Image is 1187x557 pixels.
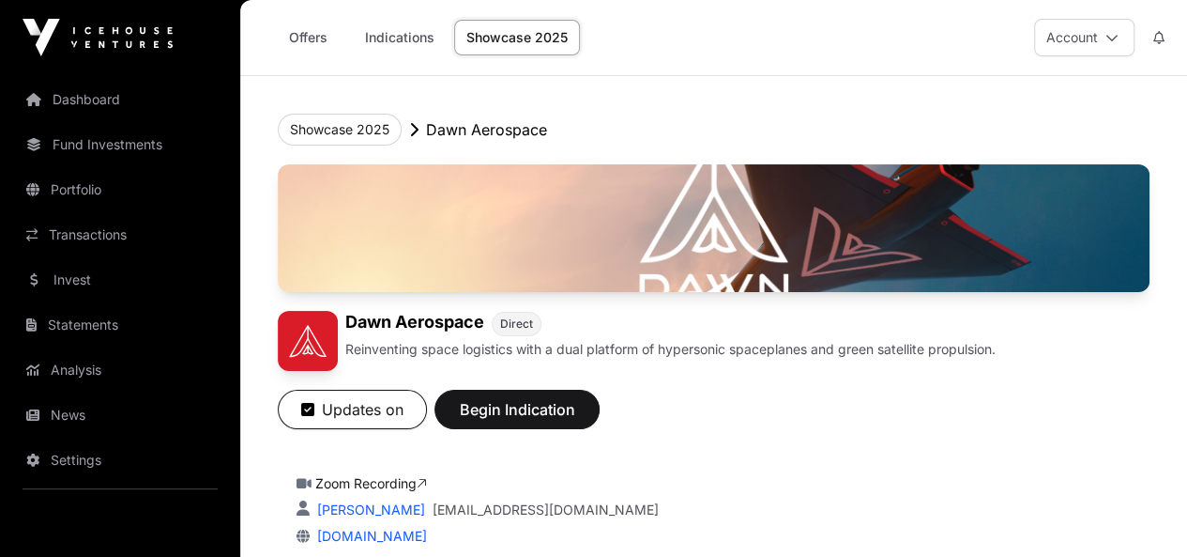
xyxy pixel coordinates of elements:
[15,349,225,391] a: Analysis
[345,311,484,336] h1: Dawn Aerospace
[15,259,225,301] a: Invest
[15,214,225,255] a: Transactions
[15,440,225,481] a: Settings
[434,390,600,429] button: Begin Indication
[278,311,338,371] img: Dawn Aerospace
[310,528,427,544] a: [DOMAIN_NAME]
[23,19,173,56] img: Icehouse Ventures Logo
[500,317,533,332] span: Direct
[345,340,996,359] p: Reinventing space logistics with a dual platform of hypersonic spaceplanes and green satellite pr...
[426,118,547,141] p: Dawn Aerospace
[270,20,345,55] a: Offers
[315,475,427,491] a: Zoom Recording
[434,409,600,427] a: Begin Indication
[15,79,225,120] a: Dashboard
[454,20,580,55] a: Showcase 2025
[433,501,659,519] a: [EMAIL_ADDRESS][DOMAIN_NAME]
[313,502,425,518] a: [PERSON_NAME]
[15,169,225,210] a: Portfolio
[1034,19,1134,56] button: Account
[1093,467,1187,557] iframe: Chat Widget
[15,395,225,436] a: News
[278,114,402,146] button: Showcase 2025
[353,20,447,55] a: Indications
[458,398,576,421] span: Begin Indication
[278,390,427,429] button: Updates on
[15,304,225,346] a: Statements
[15,124,225,165] a: Fund Investments
[278,164,1149,292] img: Dawn Aerospace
